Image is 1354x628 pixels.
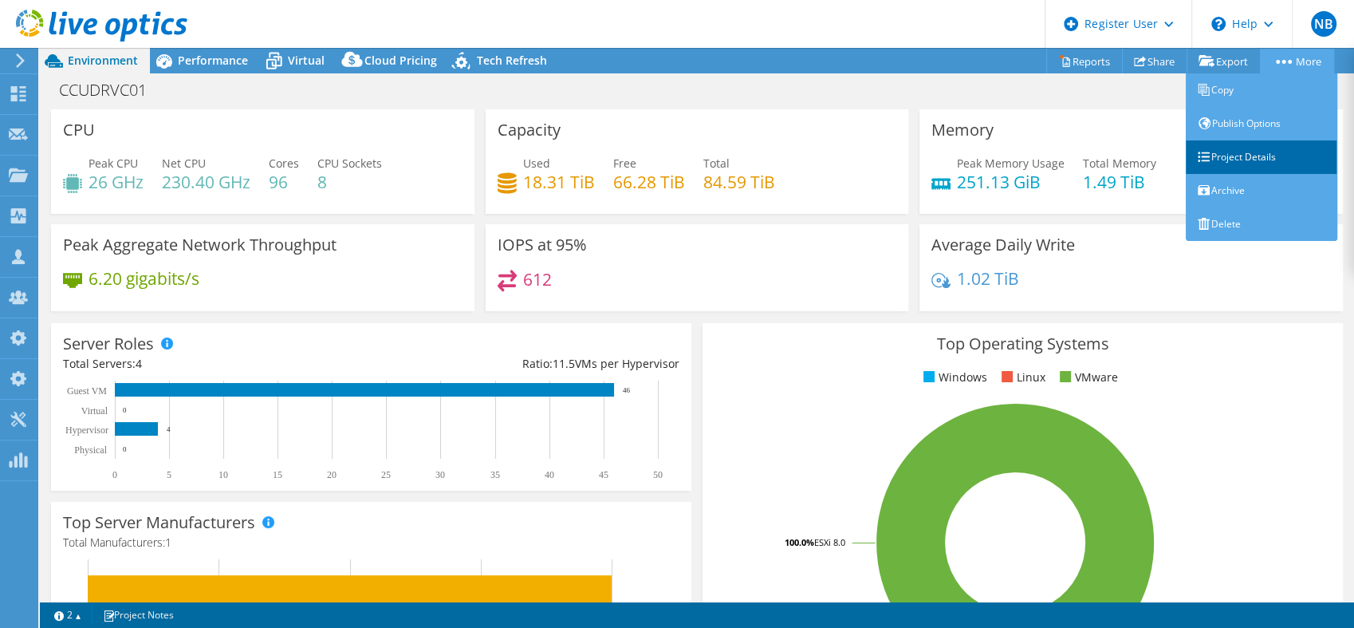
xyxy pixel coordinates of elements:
a: More [1260,49,1334,73]
a: Project Notes [92,605,185,625]
span: NB [1311,11,1336,37]
h4: 18.31 TiB [523,173,595,191]
h4: Total Manufacturers: [63,534,679,551]
span: CPU Sockets [317,156,382,171]
a: Publish Options [1186,107,1337,140]
span: Cores [269,156,299,171]
h4: 66.28 TiB [613,173,685,191]
text: Virtual [81,405,108,417]
h4: 6.20 gigabits/s [89,270,199,287]
h4: 230.40 GHz [162,173,250,191]
svg: \n [1211,17,1226,31]
tspan: 100.0% [785,536,814,548]
h3: Average Daily Write [931,236,1075,254]
a: 2 [43,605,92,625]
span: Peak CPU [89,156,138,171]
text: 45 [599,469,608,480]
h3: Capacity [498,121,561,139]
span: Tech Refresh [477,53,547,68]
span: Performance [178,53,248,68]
text: 40 [545,469,554,480]
text: 15 [273,469,282,480]
li: Linux [998,369,1045,386]
span: Virtual [288,53,325,68]
text: 0 [112,469,117,480]
h3: Memory [931,121,994,139]
h3: Top Operating Systems [714,335,1331,353]
h3: Server Roles [63,335,154,353]
text: 46 [623,386,631,394]
h4: 96 [269,173,299,191]
span: Total [703,156,730,171]
text: 10 [218,469,228,480]
text: Hypervisor [65,425,108,436]
text: Guest VM [67,385,107,397]
text: 30 [435,469,445,480]
h4: 1.02 TiB [957,270,1019,287]
text: 0 [123,445,127,453]
span: 11.5 [553,356,575,371]
span: Free [613,156,636,171]
div: Total Servers: [63,355,371,373]
a: Copy [1186,73,1337,107]
span: Peak Memory Usage [957,156,1065,171]
h4: 251.13 GiB [957,173,1065,191]
text: 35 [490,469,500,480]
a: Archive [1186,174,1337,207]
span: 4 [136,356,142,371]
span: Used [523,156,550,171]
tspan: ESXi 8.0 [814,536,845,548]
h3: Top Server Manufacturers [63,514,255,531]
h4: 84.59 TiB [703,173,775,191]
a: Reports [1046,49,1123,73]
h4: 1.49 TiB [1083,173,1156,191]
text: 4 [167,425,171,433]
a: Project Details [1186,140,1337,174]
div: Ratio: VMs per Hypervisor [371,355,679,373]
a: Delete [1186,207,1337,241]
h1: CCUDRVC01 [52,81,171,99]
a: Export [1187,49,1261,73]
h4: 8 [317,173,382,191]
li: VMware [1056,369,1118,386]
text: 0 [123,406,127,414]
span: Net CPU [162,156,206,171]
h3: IOPS at 95% [498,236,587,254]
li: Windows [919,369,987,386]
text: 50 [653,469,663,480]
text: 25 [381,469,391,480]
span: Cloud Pricing [364,53,437,68]
h3: CPU [63,121,95,139]
span: 1 [165,535,171,550]
text: Physical [74,444,107,456]
text: 5 [167,469,171,480]
h3: Peak Aggregate Network Throughput [63,236,337,254]
text: 20 [327,469,337,480]
span: Environment [68,53,138,68]
a: Share [1122,49,1187,73]
h4: 612 [523,271,552,288]
h4: 26 GHz [89,173,144,191]
span: Total Memory [1083,156,1156,171]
